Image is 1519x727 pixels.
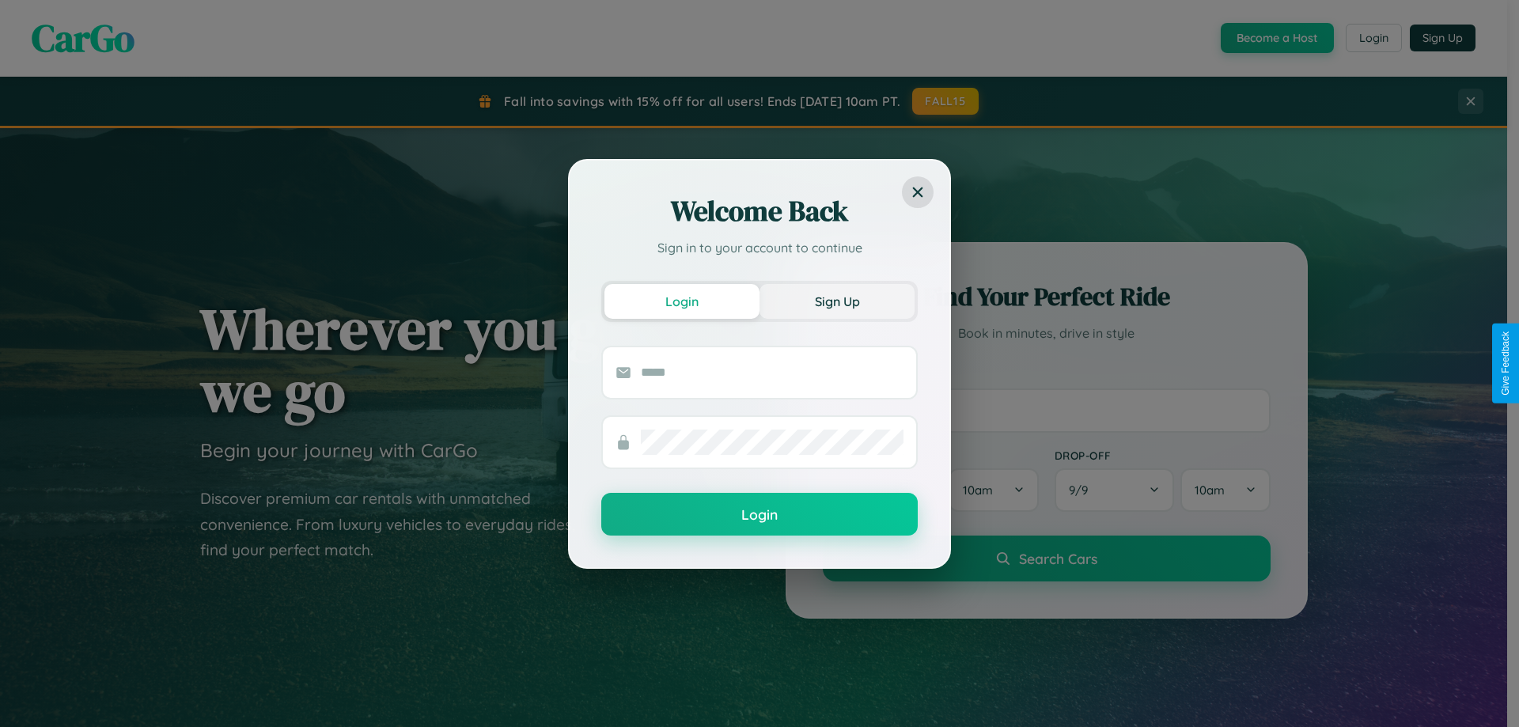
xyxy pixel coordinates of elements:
[601,238,918,257] p: Sign in to your account to continue
[759,284,915,319] button: Sign Up
[604,284,759,319] button: Login
[1500,331,1511,396] div: Give Feedback
[601,493,918,536] button: Login
[601,192,918,230] h2: Welcome Back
